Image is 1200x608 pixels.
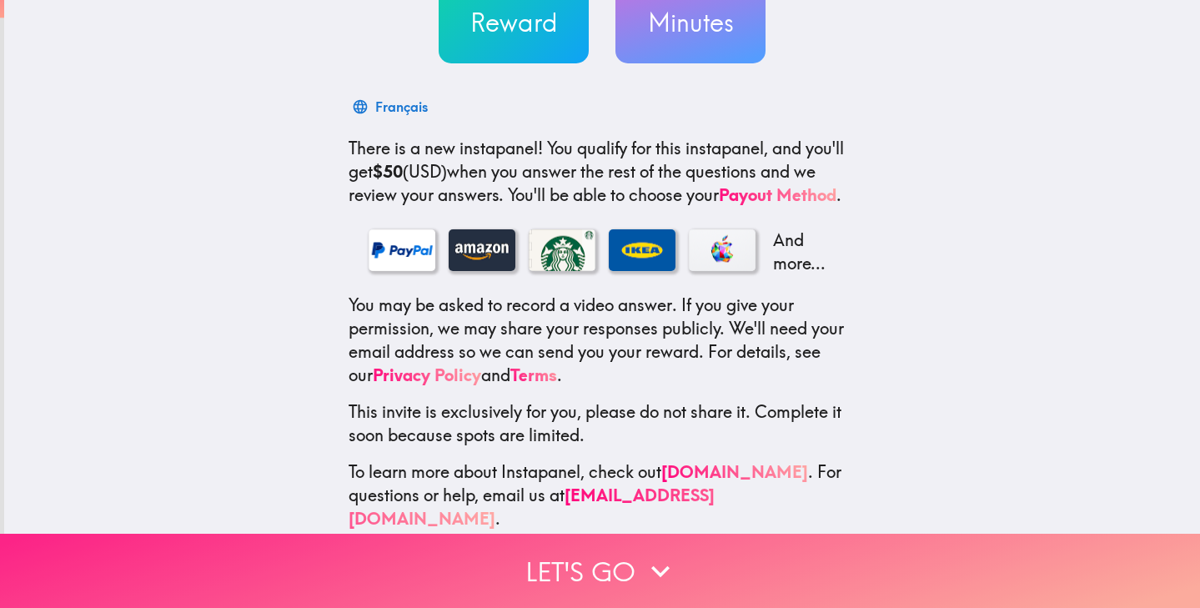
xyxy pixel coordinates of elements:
b: $50 [373,161,403,182]
h3: Minutes [615,5,766,40]
p: And more... [769,229,836,275]
h3: Reward [439,5,589,40]
a: [DOMAIN_NAME] [661,461,808,482]
button: Français [349,90,434,123]
a: Privacy Policy [373,364,481,385]
span: There is a new instapanel! [349,138,543,158]
p: To learn more about Instapanel, check out . For questions or help, email us at . [349,460,856,530]
p: This invite is exclusively for you, please do not share it. Complete it soon because spots are li... [349,400,856,447]
a: Payout Method [719,184,836,205]
div: Français [375,95,428,118]
p: You qualify for this instapanel, and you'll get (USD) when you answer the rest of the questions a... [349,137,856,207]
a: Terms [510,364,557,385]
a: [EMAIL_ADDRESS][DOMAIN_NAME] [349,485,715,529]
p: You may be asked to record a video answer. If you give your permission, we may share your respons... [349,294,856,387]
